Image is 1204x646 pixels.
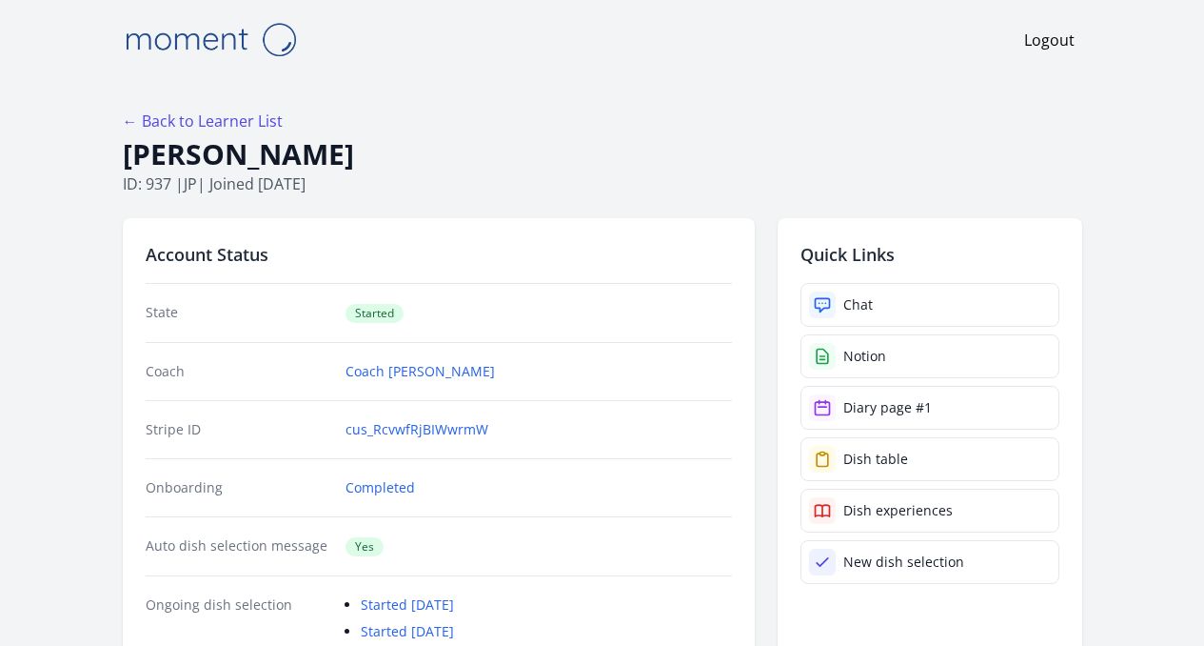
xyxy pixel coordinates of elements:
h1: [PERSON_NAME] [123,136,1082,172]
a: New dish selection [800,540,1059,584]
dt: Onboarding [146,478,331,497]
dt: Coach [146,362,331,381]
span: jp [184,173,197,194]
img: Moment [115,15,306,64]
a: Diary page #1 [800,386,1059,430]
a: Dish experiences [800,489,1059,533]
div: Notion [843,347,886,366]
a: Started [DATE] [361,622,454,640]
div: Dish experiences [843,501,953,520]
dt: Stripe ID [146,420,331,439]
a: Logout [1024,29,1075,51]
div: Dish table [843,450,908,469]
a: Completed [345,478,415,497]
div: New dish selection [843,553,964,572]
span: Started [345,304,404,323]
div: Chat [843,295,873,314]
p: ID: 937 | | Joined [DATE] [123,172,1082,195]
a: Started [DATE] [361,596,454,614]
a: Chat [800,283,1059,327]
a: Coach [PERSON_NAME] [345,362,495,381]
dt: State [146,303,331,323]
h2: Account Status [146,241,732,268]
a: Notion [800,334,1059,378]
a: ← Back to Learner List [123,111,283,131]
span: Yes [345,537,384,556]
div: Diary page #1 [843,398,932,417]
a: cus_RcvwfRjBIWwrmW [345,420,488,439]
dt: Auto dish selection message [146,536,331,556]
h2: Quick Links [800,241,1059,268]
a: Dish table [800,437,1059,481]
